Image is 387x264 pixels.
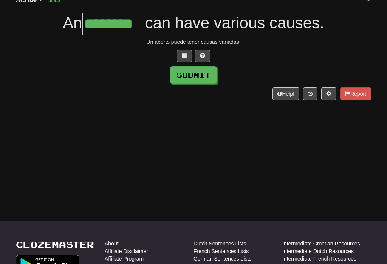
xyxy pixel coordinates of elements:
a: Intermediate French Resources [282,255,356,262]
a: Intermediate Dutch Resources [282,247,354,255]
a: Dutch Sentences Lists [193,240,246,247]
button: Help! [272,87,299,100]
a: Affiliate Program [105,255,144,262]
a: Affiliate Disclaimer [105,247,148,255]
a: German Sentences Lists [193,255,251,262]
button: Report [340,87,371,100]
a: Intermediate Croatian Resources [282,240,360,247]
span: can have various causes. [145,14,324,32]
a: About [105,240,119,247]
a: French Sentences Lists [193,247,249,255]
button: Round history (alt+y) [303,87,317,100]
button: Submit [170,66,217,84]
button: Switch sentence to multiple choice alt+p [177,50,192,62]
button: Single letter hint - you only get 1 per sentence and score half the points! alt+h [195,50,210,62]
span: An [63,14,82,32]
div: Un aborto puede tener causas variadas. [16,38,371,46]
a: Clozemaster [16,240,94,249]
